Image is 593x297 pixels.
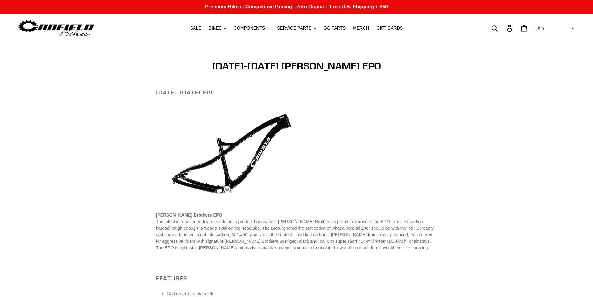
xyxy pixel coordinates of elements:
a: MERCH [350,24,372,32]
a: GIFT CARDS [374,24,406,32]
h1: [DATE]-[DATE] [PERSON_NAME] EPO [156,60,437,72]
span: SALE [190,26,201,31]
button: COMPONENTS [231,24,273,32]
button: SERVICE PARTS [274,24,319,32]
span: GIFT CARDS [377,26,403,31]
button: BIKES [206,24,229,32]
a: SALE [187,24,205,32]
span: The latest in a never ending quest to push product boundaries, [PERSON_NAME] Brothers is proud to... [156,219,435,250]
span: BIKES [209,26,222,31]
h2: Features [156,275,437,282]
b: [PERSON_NAME] Brothers EPO [156,213,222,218]
span: SERVICE PARTS [277,26,311,31]
h2: [DATE]-[DATE] EPO [156,89,437,96]
img: Canfield Bikes [17,18,95,38]
span: MERCH [353,26,369,31]
span: GG PARTS [323,26,346,31]
span: COMPONENTS [234,26,265,31]
a: GG PARTS [320,24,349,32]
input: Search [495,21,511,35]
li: Carbon all-mountain 29er [167,290,437,297]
